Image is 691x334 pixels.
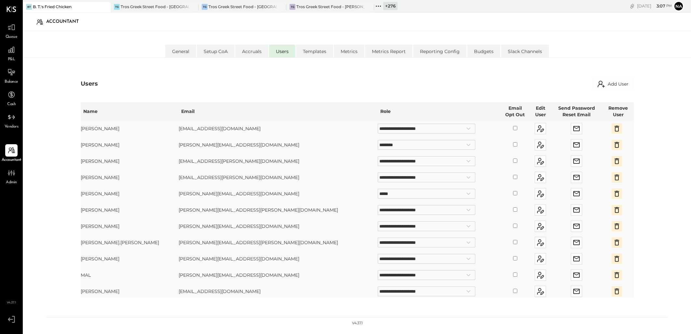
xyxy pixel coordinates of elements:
button: Na [673,1,684,11]
div: Accountant [46,17,85,27]
li: General [165,45,196,58]
td: [PERSON_NAME] [81,218,179,234]
td: [PERSON_NAME] [81,283,179,299]
li: Budgets [467,45,500,58]
th: Role [378,102,500,120]
a: Accountant [0,144,22,163]
td: [EMAIL_ADDRESS][PERSON_NAME][DOMAIN_NAME] [179,169,378,186]
td: [PERSON_NAME] [81,120,179,137]
div: TG [202,4,208,10]
li: Users [269,45,295,58]
span: Admin [6,180,17,186]
span: Vendors [5,124,19,130]
a: Vendors [0,111,22,130]
th: Email [179,102,378,120]
td: [EMAIL_ADDRESS][PERSON_NAME][DOMAIN_NAME] [179,153,378,169]
div: [DATE] [637,3,672,9]
td: [PERSON_NAME] [81,169,179,186]
li: Metrics Report [365,45,413,58]
div: Tros Greek Street Food - [GEOGRAPHIC_DATA] [121,4,189,9]
div: Users [81,80,98,88]
th: Name [81,102,179,120]
td: MAL [81,267,179,283]
a: Balance [0,66,22,85]
span: Cash [7,102,16,107]
th: Send Password Reset Email [550,102,603,120]
div: copy link [629,3,635,9]
a: Admin [0,167,22,186]
td: [PERSON_NAME][EMAIL_ADDRESS][DOMAIN_NAME] [179,251,378,267]
li: Slack Channels [501,45,549,58]
a: Queue [0,21,22,40]
a: P&L [0,44,22,63]
td: [PERSON_NAME] [81,153,179,169]
th: Remove User [603,102,634,120]
span: Queue [6,34,18,40]
li: Accruals [235,45,268,58]
th: Edit User [530,102,550,120]
div: Tros Greek Street Food - [PERSON_NAME] [296,4,364,9]
li: Reporting Config [413,45,467,58]
td: [PERSON_NAME][EMAIL_ADDRESS][DOMAIN_NAME] [179,186,378,202]
div: B. T.'s Fried Chicken [33,4,72,9]
span: Balance [5,79,18,85]
td: [PERSON_NAME] [81,202,179,218]
td: [PERSON_NAME][EMAIL_ADDRESS][DOMAIN_NAME] [179,218,378,234]
span: P&L [8,57,15,63]
div: TG [290,4,295,10]
div: TG [114,4,120,10]
li: Setup CoA [197,45,235,58]
li: Metrics [334,45,364,58]
th: Email Opt Out [500,102,531,120]
a: Cash [0,89,22,107]
td: [PERSON_NAME][EMAIL_ADDRESS][PERSON_NAME][DOMAIN_NAME] [179,202,378,218]
div: BT [26,4,32,10]
td: [PERSON_NAME][EMAIL_ADDRESS][DOMAIN_NAME] [179,267,378,283]
button: Add User [592,77,634,90]
td: [EMAIL_ADDRESS][DOMAIN_NAME] [179,283,378,299]
td: [PERSON_NAME].[PERSON_NAME] [81,234,179,251]
td: [PERSON_NAME][EMAIL_ADDRESS][PERSON_NAME][DOMAIN_NAME] [179,234,378,251]
div: v 4.37.1 [352,321,363,326]
div: + 276 [383,2,398,10]
td: [EMAIL_ADDRESS][DOMAIN_NAME] [179,120,378,137]
div: Tros Greek Street Food - [GEOGRAPHIC_DATA] [209,4,277,9]
li: Templates [296,45,333,58]
td: [PERSON_NAME] [81,137,179,153]
td: [PERSON_NAME][EMAIL_ADDRESS][DOMAIN_NAME] [179,137,378,153]
span: Accountant [2,157,21,163]
td: [PERSON_NAME] [81,251,179,267]
td: [PERSON_NAME] [81,186,179,202]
